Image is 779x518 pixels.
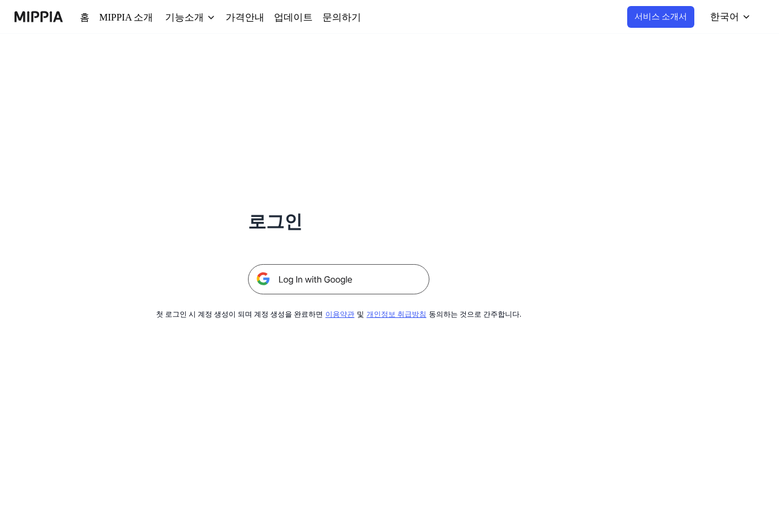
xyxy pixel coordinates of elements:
[98,10,149,25] a: MIPPIA 소개
[704,5,758,29] button: 한국어
[248,208,429,235] h1: 로그인
[158,10,197,25] div: 기능소개
[638,6,698,28] button: 서비스 소개서
[260,10,294,25] a: 업데이트
[158,10,207,25] button: 기능소개
[711,10,742,24] div: 한국어
[217,10,250,25] a: 가격안내
[248,264,429,294] img: 구글 로그인 버튼
[328,310,352,319] a: 이용약관
[304,10,337,25] a: 문의하기
[197,13,207,22] img: down
[80,10,88,25] a: 홈
[363,310,413,319] a: 개인정보 취급방침
[184,309,494,320] div: 첫 로그인 시 계정 생성이 되며 계정 생성을 완료하면 및 동의하는 것으로 간주합니다.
